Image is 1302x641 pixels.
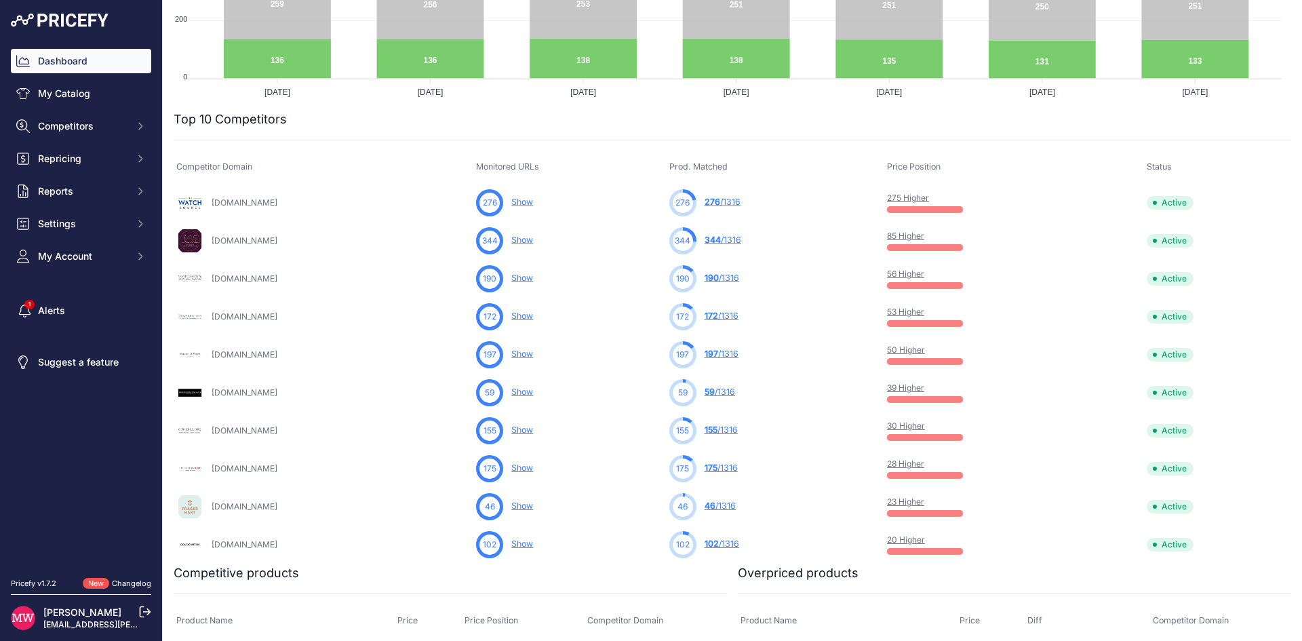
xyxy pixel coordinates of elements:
[705,539,739,549] a: 102/1316
[887,193,929,203] a: 275 Higher
[705,425,717,435] span: 155
[11,212,151,236] button: Settings
[1147,462,1193,475] span: Active
[11,578,56,589] div: Pricefy v1.7.2
[11,14,108,27] img: Pricefy Logo
[485,387,494,399] span: 59
[112,579,151,588] a: Changelog
[887,307,924,317] a: 53 Higher
[676,425,689,437] span: 155
[174,110,287,129] h2: Top 10 Competitors
[705,349,718,359] span: 197
[676,273,690,285] span: 190
[511,273,533,283] a: Show
[887,161,941,172] span: Price Position
[484,349,496,361] span: 197
[43,606,121,618] a: [PERSON_NAME]
[485,501,495,513] span: 46
[678,387,688,399] span: 59
[212,311,277,322] a: [DOMAIN_NAME]
[38,250,127,263] span: My Account
[705,273,719,283] span: 190
[484,311,496,323] span: 172
[1027,615,1042,625] span: Diff
[511,349,533,359] a: Show
[511,425,533,435] a: Show
[38,217,127,231] span: Settings
[38,184,127,198] span: Reports
[676,349,689,361] span: 197
[43,619,252,629] a: [EMAIL_ADDRESS][PERSON_NAME][DOMAIN_NAME]
[887,497,924,507] a: 23 Higher
[483,539,496,551] span: 102
[465,615,518,625] span: Price Position
[174,564,299,583] h2: Competitive products
[38,152,127,166] span: Repricing
[705,501,715,511] span: 46
[738,564,859,583] h2: Overpriced products
[1147,424,1193,438] span: Active
[677,501,688,513] span: 46
[11,147,151,171] button: Repricing
[11,114,151,138] button: Competitors
[11,179,151,203] button: Reports
[741,615,797,625] span: Product Name
[212,387,277,397] a: [DOMAIN_NAME]
[11,81,151,106] a: My Catalog
[212,235,277,246] a: [DOMAIN_NAME]
[11,49,151,73] a: Dashboard
[705,197,720,207] span: 276
[212,425,277,435] a: [DOMAIN_NAME]
[484,425,496,437] span: 155
[876,88,902,97] tspan: [DATE]
[483,273,496,285] span: 190
[175,15,187,23] tspan: 200
[476,161,539,172] span: Monitored URLs
[511,501,533,511] a: Show
[511,463,533,473] a: Show
[212,463,277,473] a: [DOMAIN_NAME]
[11,298,151,323] a: Alerts
[1153,615,1229,625] span: Competitor Domain
[705,463,717,473] span: 175
[511,539,533,549] a: Show
[705,387,715,397] span: 59
[705,273,739,283] a: 190/1316
[705,501,736,511] a: 46/1316
[1147,161,1172,172] span: Status
[511,197,533,207] a: Show
[212,501,277,511] a: [DOMAIN_NAME]
[676,539,690,551] span: 102
[212,273,277,284] a: [DOMAIN_NAME]
[705,235,721,245] span: 344
[570,88,596,97] tspan: [DATE]
[83,578,109,589] span: New
[418,88,443,97] tspan: [DATE]
[887,421,925,431] a: 30 Higher
[887,535,925,545] a: 20 Higher
[705,539,719,549] span: 102
[1029,88,1055,97] tspan: [DATE]
[724,88,749,97] tspan: [DATE]
[176,615,233,625] span: Product Name
[484,463,496,475] span: 175
[1147,272,1193,286] span: Active
[705,311,738,321] a: 172/1316
[1183,88,1208,97] tspan: [DATE]
[887,383,924,393] a: 39 Higher
[675,235,690,247] span: 344
[887,231,924,241] a: 85 Higher
[183,73,187,81] tspan: 0
[1147,500,1193,513] span: Active
[705,463,738,473] a: 175/1316
[1147,538,1193,551] span: Active
[705,349,738,359] a: 197/1316
[676,463,689,475] span: 175
[1147,234,1193,248] span: Active
[11,350,151,374] a: Suggest a feature
[38,119,127,133] span: Competitors
[675,197,690,209] span: 276
[397,615,418,625] span: Price
[482,235,498,247] span: 344
[11,49,151,562] nav: Sidebar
